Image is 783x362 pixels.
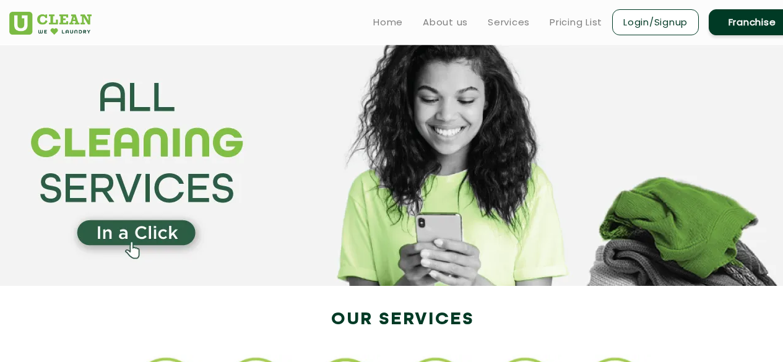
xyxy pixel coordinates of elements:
[373,15,403,30] a: Home
[550,15,602,30] a: Pricing List
[9,12,92,35] img: UClean Laundry and Dry Cleaning
[423,15,468,30] a: About us
[612,9,699,35] a: Login/Signup
[488,15,530,30] a: Services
